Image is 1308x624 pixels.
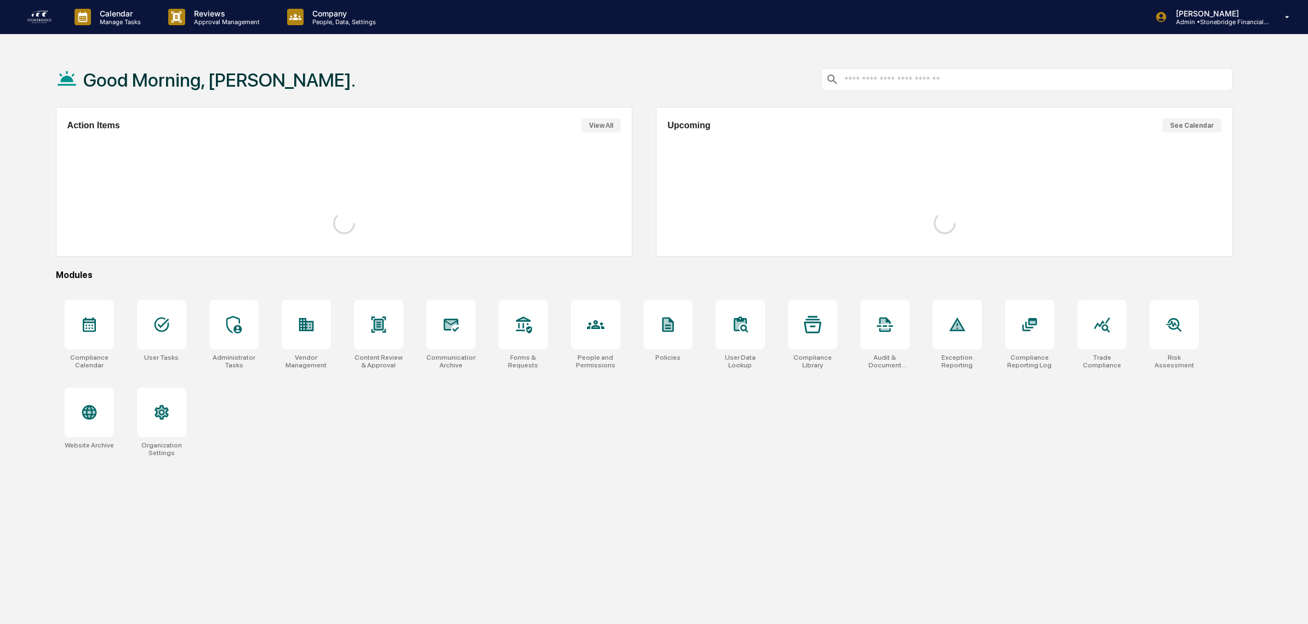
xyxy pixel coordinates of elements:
p: Reviews [185,9,265,18]
p: [PERSON_NAME] [1167,9,1269,18]
button: See Calendar [1162,118,1221,133]
h1: Good Morning, [PERSON_NAME]. [83,69,356,91]
h2: Action Items [67,121,120,131]
div: Content Review & Approval [354,354,403,369]
p: People, Data, Settings [304,18,381,26]
div: Vendor Management [282,354,331,369]
div: Compliance Calendar [65,354,114,369]
button: View All [581,118,621,133]
div: Compliance Library [788,354,837,369]
div: Website Archive [65,441,114,449]
div: Policies [655,354,681,361]
div: Communications Archive [426,354,476,369]
div: Administrator Tasks [209,354,259,369]
div: User Tasks [144,354,179,361]
p: Admin • Stonebridge Financial Group [1167,18,1269,26]
div: People and Permissions [571,354,620,369]
p: Manage Tasks [91,18,146,26]
div: Risk Assessment [1150,354,1199,369]
div: Organization Settings [137,441,186,457]
div: Audit & Document Logs [860,354,910,369]
div: User Data Lookup [716,354,765,369]
p: Calendar [91,9,146,18]
div: Exception Reporting [933,354,982,369]
div: Compliance Reporting Log [1005,354,1054,369]
img: logo [26,8,53,26]
p: Approval Management [185,18,265,26]
div: Modules [56,270,1233,280]
h2: Upcoming [667,121,710,131]
div: Trade Compliance [1077,354,1127,369]
div: Forms & Requests [499,354,548,369]
p: Company [304,9,381,18]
